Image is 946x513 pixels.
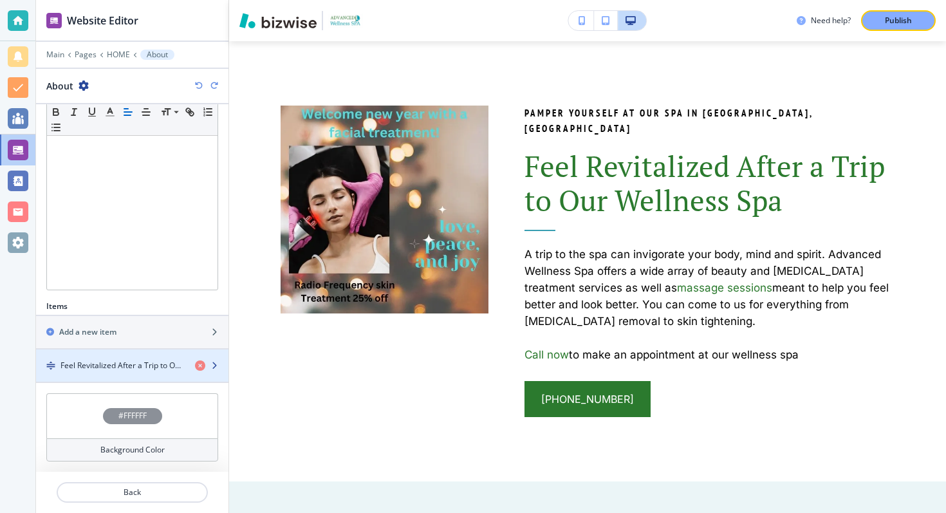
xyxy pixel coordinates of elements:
p: PAMPER YOURSELF AT OUR SPA IN [GEOGRAPHIC_DATA], [GEOGRAPHIC_DATA] [524,106,895,136]
button: #FFFFFFBackground Color [46,393,218,462]
span: [PHONE_NUMBER] [541,391,634,407]
a: massage sessions [677,281,772,294]
p: Publish [885,15,912,26]
img: Bizwise Logo [239,13,317,28]
h4: #FFFFFF [118,410,147,422]
p: About [147,50,168,59]
h4: Feel Revitalized After a Trip to Our Wellness Spa [60,360,185,371]
h2: Add a new item [59,326,116,338]
button: Main [46,50,64,59]
h2: Website Editor [67,13,138,28]
img: 2fbc4086276850547fbf9bda59c2b69a.webp [281,106,488,313]
h2: About [46,79,73,93]
button: HOME [107,50,130,59]
p: to make an appointment at our wellness spa [524,346,895,363]
img: Your Logo [328,14,363,27]
button: Add a new item [36,316,228,348]
img: editor icon [46,13,62,28]
h2: Items [46,301,68,312]
h4: Background Color [100,444,165,456]
button: Back [57,482,208,503]
p: A trip to the spa can invigorate your body, mind and spirit. Advanced Wellness Spa offers a wide ... [524,246,895,330]
button: DragFeel Revitalized After a Trip to Our Wellness Spa [36,350,228,383]
button: About [140,50,174,60]
img: Drag [46,361,55,370]
a: [PHONE_NUMBER] [524,381,651,417]
p: Back [58,487,207,498]
button: Publish [861,10,936,31]
h3: Need help? [811,15,851,26]
button: Pages [75,50,97,59]
a: Call now [524,348,569,361]
span: Feel Revitalized After a Trip to Our Wellness Spa [524,147,892,219]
